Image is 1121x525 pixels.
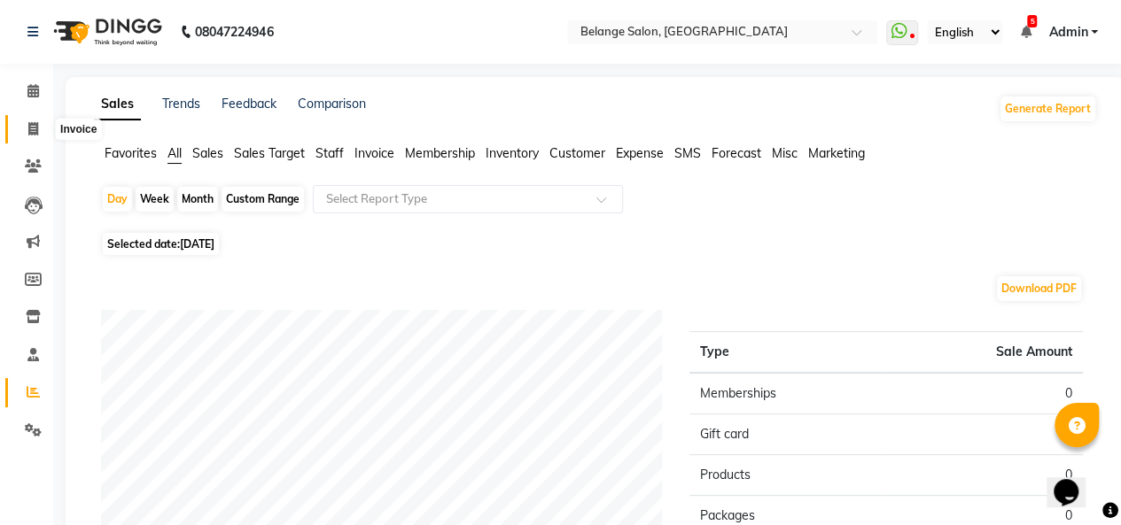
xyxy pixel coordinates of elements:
[1027,15,1037,27] span: 5
[1048,23,1087,42] span: Admin
[616,145,664,161] span: Expense
[772,145,798,161] span: Misc
[1047,454,1103,507] iframe: chat widget
[674,145,701,161] span: SMS
[486,145,539,161] span: Inventory
[886,455,1083,496] td: 0
[354,145,394,161] span: Invoice
[712,145,761,161] span: Forecast
[689,373,886,414] td: Memberships
[195,7,273,57] b: 08047224946
[689,332,886,374] th: Type
[234,145,305,161] span: Sales Target
[298,96,366,112] a: Comparison
[103,233,219,255] span: Selected date:
[192,145,223,161] span: Sales
[315,145,344,161] span: Staff
[103,187,132,212] div: Day
[886,414,1083,455] td: 0
[180,237,214,251] span: [DATE]
[808,145,865,161] span: Marketing
[689,455,886,496] td: Products
[56,119,101,140] div: Invoice
[222,187,304,212] div: Custom Range
[997,276,1081,301] button: Download PDF
[136,187,174,212] div: Week
[162,96,200,112] a: Trends
[886,332,1083,374] th: Sale Amount
[886,373,1083,414] td: 0
[405,145,475,161] span: Membership
[105,145,157,161] span: Favorites
[167,145,182,161] span: All
[549,145,605,161] span: Customer
[1000,97,1095,121] button: Generate Report
[45,7,167,57] img: logo
[177,187,218,212] div: Month
[222,96,276,112] a: Feedback
[689,414,886,455] td: Gift card
[94,89,141,120] a: Sales
[1020,24,1031,40] a: 5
